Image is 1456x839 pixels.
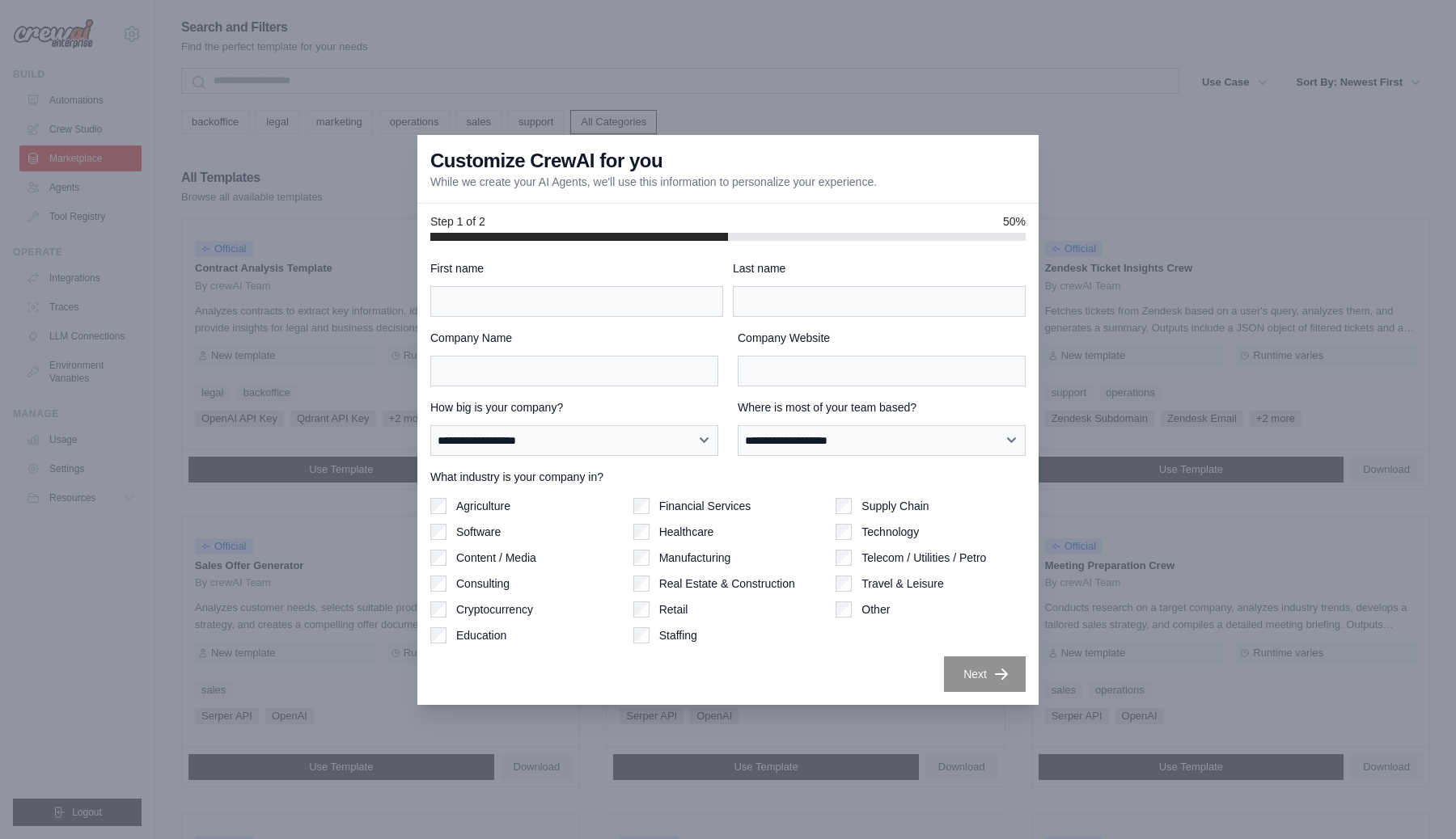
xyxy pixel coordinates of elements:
[430,330,718,346] label: Company Name
[430,260,723,276] label: First name
[861,550,986,566] label: Telecom / Utilities / Petro
[738,330,1026,346] label: Company Website
[430,174,877,190] p: While we create your AI Agents, we'll use this information to personalize your experience.
[430,399,718,415] label: How big is your company?
[861,498,929,514] label: Supply Chain
[430,469,1026,485] label: What industry is your company in?
[944,656,1026,692] button: Next
[659,550,731,566] label: Manufacturing
[456,550,536,566] label: Content / Media
[456,601,533,618] label: Cryptocurrency
[659,498,751,514] label: Financial Services
[738,399,1026,415] label: Where is most of your team based?
[456,575,510,592] label: Consulting
[861,575,943,592] label: Travel & Leisure
[1003,213,1026,230] span: 50%
[861,601,890,618] label: Other
[861,524,919,540] label: Technology
[733,260,1026,276] label: Last name
[659,524,714,540] label: Healthcare
[456,524,501,540] label: Software
[456,627,506,643] label: Education
[659,601,688,618] label: Retail
[659,575,795,592] label: Real Estate & Construction
[430,213,485,230] span: Step 1 of 2
[659,627,697,643] label: Staffing
[456,498,510,514] label: Agriculture
[430,148,662,174] h3: Customize CrewAI for you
